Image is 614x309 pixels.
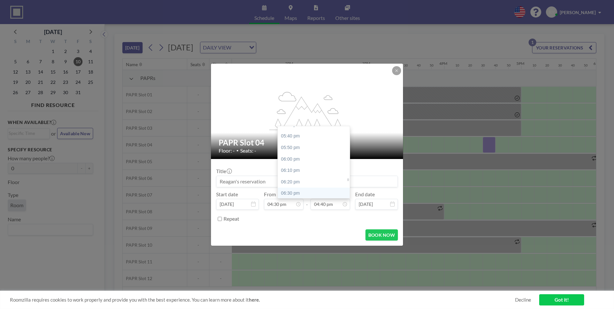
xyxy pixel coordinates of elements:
label: End date [355,191,375,198]
div: 06:30 pm [278,188,353,199]
a: here. [249,297,260,303]
div: 06:10 pm [278,165,353,176]
span: Seats: - [240,147,256,154]
a: Decline [515,297,531,303]
h2: PAPR Slot 04 [219,138,396,147]
span: Roomzilla requires cookies to work properly and provide you with the best experience. You can lea... [10,297,515,303]
label: Repeat [224,216,239,222]
div: 05:50 pm [278,142,353,154]
div: 06:20 pm [278,176,353,188]
label: From [264,191,276,198]
span: Floor: - [219,147,235,154]
a: Got it! [539,294,584,305]
div: 06:00 pm [278,154,353,165]
span: - [306,193,308,207]
label: Start date [216,191,238,198]
label: Title [216,168,231,174]
button: BOOK NOW [365,229,398,241]
div: 05:40 pm [278,130,353,142]
span: • [236,148,239,153]
input: Reagan's reservation [216,176,398,187]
